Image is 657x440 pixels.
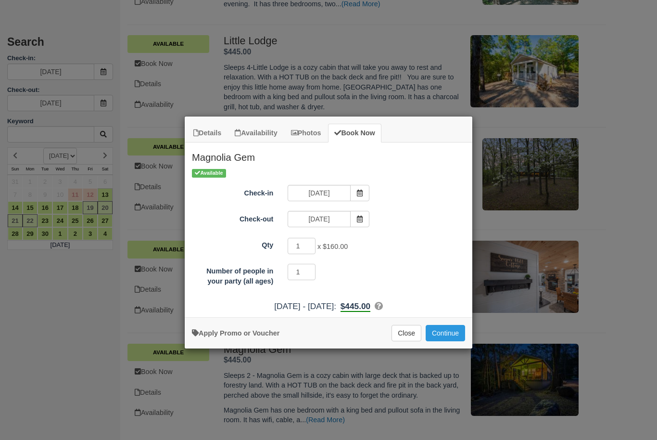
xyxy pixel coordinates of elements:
[274,301,334,311] span: [DATE] - [DATE]
[192,169,226,177] span: Available
[341,301,370,312] b: $445.00
[285,124,328,142] a: Photos
[185,142,472,168] h2: Magnolia Gem
[192,329,279,337] a: Apply Voucher
[288,238,316,254] input: Qty
[392,325,421,341] button: Close
[426,325,465,341] button: Add to Booking
[185,185,280,198] label: Check-in
[185,300,472,312] div: :
[228,124,283,142] a: Availability
[317,243,348,250] span: x $160.00
[185,263,280,286] label: Number of people in your party (all ages)
[288,264,316,280] input: Number of people in your party (all ages)
[328,124,381,142] a: Book Now
[185,237,280,250] label: Qty
[187,124,227,142] a: Details
[185,142,472,312] div: Item Modal
[185,211,280,224] label: Check-out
